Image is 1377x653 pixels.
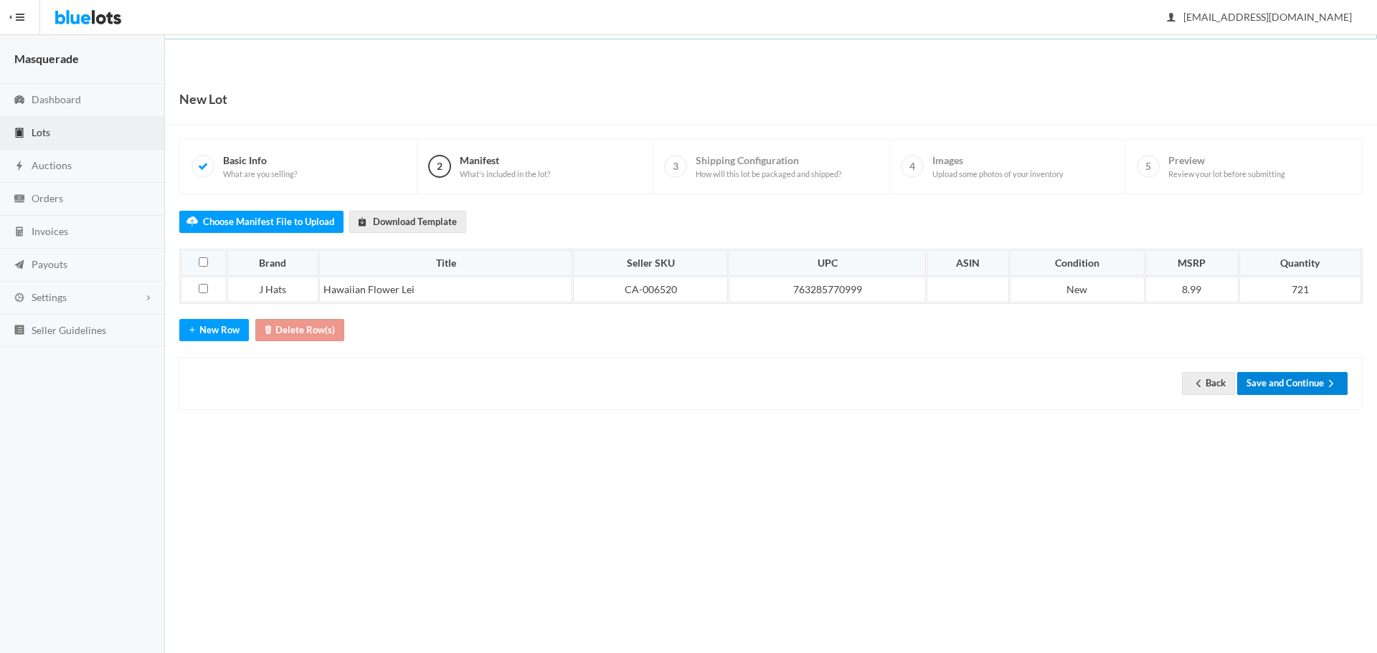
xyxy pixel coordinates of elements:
[223,154,297,179] span: Basic Info
[355,216,369,229] ion-icon: download
[1137,155,1160,178] span: 5
[223,169,297,179] span: What are you selling?
[1010,250,1145,276] th: Condition
[32,93,81,105] span: Dashboard
[12,127,27,140] ion-icon: clipboard
[12,226,27,239] ion-icon: calculator
[32,192,63,204] span: Orders
[227,250,318,276] th: Brand
[12,94,27,108] ion-icon: speedometer
[932,154,1064,179] span: Images
[1324,378,1338,391] ion-icon: arrow forward
[664,155,687,178] span: 3
[1182,372,1235,394] a: arrow backBack
[185,324,199,338] ion-icon: add
[12,324,27,338] ion-icon: list box
[1168,169,1285,179] span: Review your lot before submitting
[1191,378,1206,391] ion-icon: arrow back
[696,154,841,179] span: Shipping Configuration
[428,155,451,178] span: 2
[12,193,27,206] ion-icon: cash
[319,250,573,276] th: Title
[12,292,27,305] ion-icon: cog
[32,225,68,237] span: Invoices
[1145,250,1239,276] th: MSRP
[927,250,1008,276] th: ASIN
[1010,277,1145,302] td: New
[349,211,466,233] a: downloadDownload Template
[179,88,227,110] h1: New Lot
[1145,277,1239,302] td: 8.99
[460,169,550,179] span: What's included in the lot?
[729,250,926,276] th: UPC
[696,169,841,179] span: How will this lot be packaged and shipped?
[255,319,344,341] button: trashDelete Row(s)
[1239,277,1361,302] td: 721
[12,259,27,272] ion-icon: paper plane
[32,126,50,138] span: Lots
[1168,11,1352,23] span: [EMAIL_ADDRESS][DOMAIN_NAME]
[32,159,72,171] span: Auctions
[32,324,106,336] span: Seller Guidelines
[932,169,1064,179] span: Upload some photos of your inventory
[261,324,275,338] ion-icon: trash
[729,277,926,302] td: 763285770999
[460,154,550,179] span: Manifest
[573,277,728,302] td: CA-006520
[179,319,249,341] button: addNew Row
[573,250,728,276] th: Seller SKU
[1237,372,1348,394] button: Save and Continuearrow forward
[14,52,79,65] strong: Masquerade
[1164,11,1178,25] ion-icon: person
[1168,154,1285,179] span: Preview
[179,211,344,233] label: Choose Manifest File to Upload
[901,155,924,178] span: 4
[319,277,573,302] td: Hawaiian Flower Lei
[185,216,199,229] ion-icon: cloud upload
[32,258,67,270] span: Payouts
[227,277,318,302] td: J Hats
[32,291,67,303] span: Settings
[12,160,27,173] ion-icon: flash
[1239,250,1361,276] th: Quantity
